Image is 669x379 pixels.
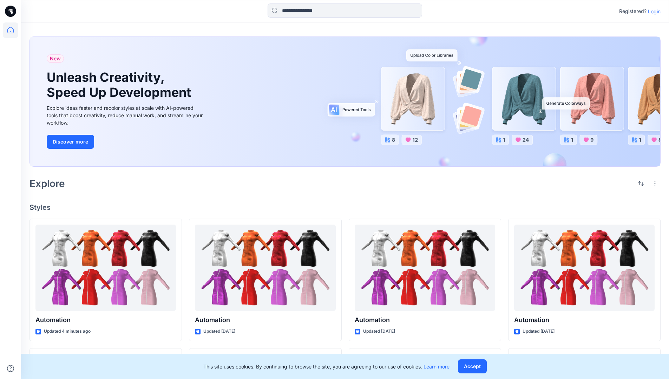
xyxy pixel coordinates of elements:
[424,364,450,370] a: Learn more
[35,225,176,311] a: Automation
[47,104,205,126] div: Explore ideas faster and recolor styles at scale with AI-powered tools that boost creativity, red...
[355,315,495,325] p: Automation
[203,363,450,370] p: This site uses cookies. By continuing to browse the site, you are agreeing to our use of cookies.
[619,7,647,15] p: Registered?
[195,225,335,311] a: Automation
[47,70,194,100] h1: Unleash Creativity, Speed Up Development
[44,328,91,335] p: Updated 4 minutes ago
[47,135,94,149] button: Discover more
[648,8,661,15] p: Login
[50,54,61,63] span: New
[458,359,487,373] button: Accept
[523,328,555,335] p: Updated [DATE]
[514,225,655,311] a: Automation
[47,135,205,149] a: Discover more
[29,178,65,189] h2: Explore
[195,315,335,325] p: Automation
[29,203,661,212] h4: Styles
[203,328,235,335] p: Updated [DATE]
[514,315,655,325] p: Automation
[363,328,395,335] p: Updated [DATE]
[355,225,495,311] a: Automation
[35,315,176,325] p: Automation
